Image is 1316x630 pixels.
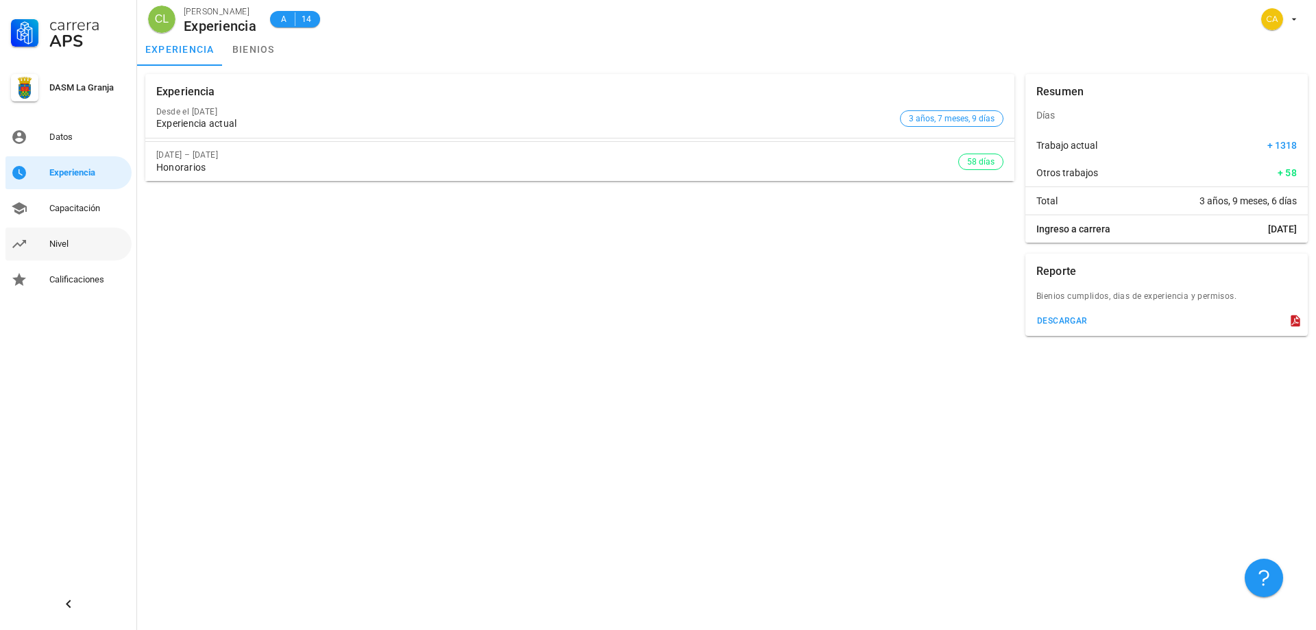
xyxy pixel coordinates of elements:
span: 14 [301,12,312,26]
div: Resumen [1036,74,1084,110]
div: Bienios cumplidos, dias de experiencia y permisos. [1025,289,1308,311]
div: Experiencia [49,167,126,178]
div: DASM La Granja [49,82,126,93]
span: [DATE] [1268,222,1297,236]
div: avatar [1261,8,1283,30]
span: CL [155,5,169,33]
div: [DATE] – [DATE] [156,150,958,160]
span: A [278,12,289,26]
div: Experiencia [184,19,256,34]
a: Experiencia [5,156,132,189]
div: Reporte [1036,254,1076,289]
div: Carrera [49,16,126,33]
div: APS [49,33,126,49]
button: descargar [1031,311,1093,330]
span: 3 años, 7 meses, 9 días [909,111,995,126]
span: Otros trabajos [1036,166,1098,180]
div: avatar [148,5,175,33]
span: Total [1036,194,1058,208]
span: 58 días [967,154,995,169]
a: bienios [223,33,284,66]
span: + 1318 [1267,138,1297,152]
div: Experiencia actual [156,118,894,130]
div: Calificaciones [49,274,126,285]
span: Ingreso a carrera [1036,222,1110,236]
div: Honorarios [156,162,958,173]
div: Capacitación [49,203,126,214]
div: Experiencia [156,74,215,110]
div: Nivel [49,239,126,250]
span: Trabajo actual [1036,138,1097,152]
div: descargar [1036,316,1088,326]
span: + 58 [1278,166,1297,180]
span: 3 años, 9 meses, 6 días [1199,194,1297,208]
a: experiencia [137,33,223,66]
div: Días [1025,99,1308,132]
a: Calificaciones [5,263,132,296]
div: Desde el [DATE] [156,107,894,117]
div: [PERSON_NAME] [184,5,256,19]
a: Datos [5,121,132,154]
a: Nivel [5,228,132,261]
div: Datos [49,132,126,143]
a: Capacitación [5,192,132,225]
